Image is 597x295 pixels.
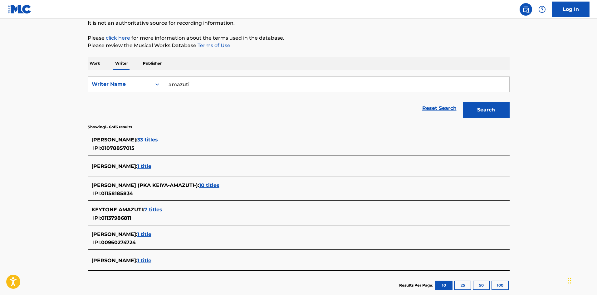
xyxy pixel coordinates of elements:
div: Ziehen [568,271,571,290]
div: Chat-Widget [566,265,597,295]
img: search [522,6,530,13]
span: IPI: [93,239,101,245]
span: 01137986811 [101,215,131,221]
span: [PERSON_NAME] (PKA KEIYA-AMAZUTI-) : [91,182,199,188]
span: 1 title [137,231,151,237]
span: [PERSON_NAME] : [91,258,137,263]
span: [PERSON_NAME] : [91,231,137,237]
span: 1 title [137,163,151,169]
span: [PERSON_NAME] : [91,137,137,143]
span: IPI: [93,145,101,151]
span: 33 titles [137,137,158,143]
button: 100 [492,281,509,290]
form: Search Form [88,76,510,121]
span: 1 title [137,258,151,263]
a: Reset Search [419,101,460,115]
p: Work [88,57,102,70]
p: Writer [113,57,130,70]
a: click here [106,35,130,41]
iframe: Chat Widget [566,265,597,295]
p: Results Per Page: [399,283,435,288]
span: KEYTONE AMAZUTI : [91,207,144,213]
button: 25 [454,281,471,290]
button: 50 [473,281,490,290]
span: 01158185834 [101,190,133,196]
span: 01078857015 [101,145,135,151]
span: 10 titles [199,182,219,188]
a: Log In [552,2,590,17]
p: It is not an authoritative source for recording information. [88,19,510,27]
img: MLC Logo [7,5,32,14]
div: Writer Name [92,81,148,88]
p: Publisher [141,57,164,70]
span: IPI: [93,215,101,221]
button: 10 [435,281,453,290]
a: Public Search [520,3,532,16]
span: 00960274724 [101,239,136,245]
div: Help [536,3,548,16]
a: Terms of Use [196,42,230,48]
span: IPI: [93,190,101,196]
p: Showing 1 - 6 of 6 results [88,124,132,130]
img: help [538,6,546,13]
p: Please for more information about the terms used in the database. [88,34,510,42]
p: Please review the Musical Works Database [88,42,510,49]
button: Search [463,102,510,118]
span: [PERSON_NAME] : [91,163,137,169]
span: 7 titles [144,207,162,213]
